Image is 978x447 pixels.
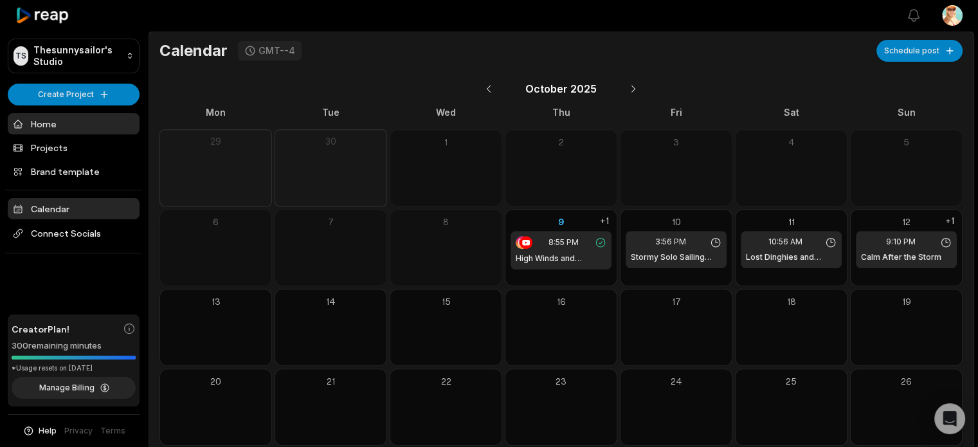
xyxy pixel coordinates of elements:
[165,215,266,228] div: 6
[159,41,228,60] h1: Calendar
[886,236,916,248] span: 9:10 PM
[511,135,611,149] div: 2
[850,105,963,119] div: Sun
[856,215,957,228] div: 12
[8,84,140,105] button: Create Project
[876,40,963,62] button: Schedule post
[505,105,617,119] div: Thu
[258,45,295,57] div: GMT--4
[525,81,597,96] span: October 2025
[516,253,606,264] h1: High Winds and Dragging Boats
[620,105,732,119] div: Fri
[33,44,120,68] p: Thesunnysailor's Studio
[8,113,140,134] a: Home
[511,215,611,228] div: 9
[165,135,266,148] div: 29
[768,236,802,248] span: 10:56 AM
[395,135,496,149] div: 1
[741,215,842,228] div: 11
[14,46,28,66] div: TS
[64,425,93,437] a: Privacy
[8,137,140,158] a: Projects
[390,105,502,119] div: Wed
[735,105,847,119] div: Sat
[741,135,842,149] div: 4
[548,237,579,248] span: 8:55 PM
[655,236,686,248] span: 3:56 PM
[8,161,140,182] a: Brand template
[100,425,125,437] a: Terms
[23,425,57,437] button: Help
[8,198,140,219] a: Calendar
[39,425,57,437] span: Help
[8,222,140,245] span: Connect Socials
[275,105,387,119] div: Tue
[159,105,272,119] div: Mon
[12,363,136,373] div: *Usage resets on [DATE]
[280,215,381,228] div: 7
[626,135,727,149] div: 3
[12,377,136,399] button: Manage Billing
[856,135,957,149] div: 5
[395,215,496,228] div: 8
[631,251,721,263] h1: Stormy Solo Sailing Begins
[746,251,837,263] h1: Lost Dinghies and Community Help
[12,322,69,336] span: Creator Plan!
[861,251,941,263] h1: Calm After the Storm
[934,403,965,434] div: Open Intercom Messenger
[280,135,381,148] div: 30
[626,215,727,228] div: 10
[12,340,136,352] div: 300 remaining minutes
